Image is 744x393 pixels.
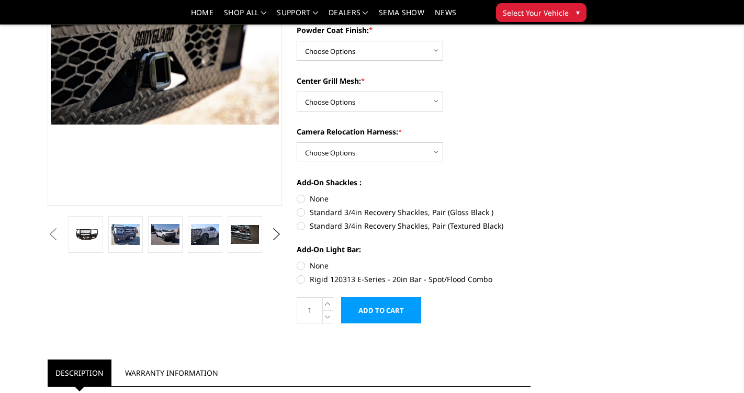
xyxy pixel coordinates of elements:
[329,9,368,24] a: Dealers
[117,360,226,386] a: Warranty Information
[151,224,179,245] img: 2018-2020 Ford F150 - FT Series - Extreme Front Bumper
[379,9,424,24] a: SEMA Show
[297,244,531,255] label: Add-On Light Bar:
[231,225,259,244] img: 2018-2020 Ford F150 - FT Series - Extreme Front Bumper
[48,360,111,386] a: Description
[191,9,213,24] a: Home
[277,9,318,24] a: Support
[341,297,421,323] input: Add to Cart
[297,207,531,218] label: Standard 3/4in Recovery Shackles, Pair (Gloss Black )
[191,224,219,245] img: 2018-2020 Ford F150 - FT Series - Extreme Front Bumper
[224,9,266,24] a: shop all
[268,227,284,242] button: Next
[45,227,61,242] button: Previous
[297,274,531,285] label: Rigid 120313 E-Series - 20in Bar - Spot/Flood Combo
[297,193,531,204] label: None
[297,177,531,188] label: Add-On Shackles :
[503,7,569,18] span: Select Your Vehicle
[297,25,531,36] label: Powder Coat Finish:
[496,3,587,22] button: Select Your Vehicle
[435,9,456,24] a: News
[297,126,531,137] label: Camera Relocation Harness:
[297,220,531,231] label: Standard 3/4in Recovery Shackles, Pair (Textured Black)
[111,224,140,245] img: 2018-2020 Ford F150 - FT Series - Extreme Front Bumper
[297,75,531,86] label: Center Grill Mesh:
[576,7,580,18] span: ▾
[297,260,531,271] label: None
